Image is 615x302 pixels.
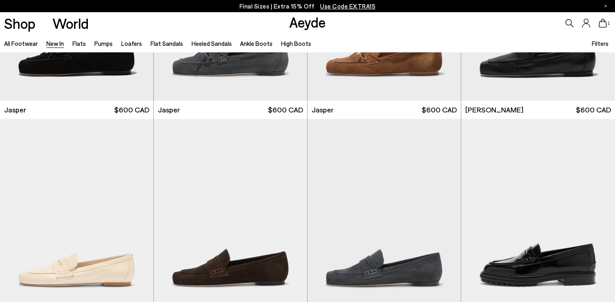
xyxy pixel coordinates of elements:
[576,105,611,115] span: $600 CAD
[307,101,461,119] a: Jasper $600 CAD
[114,105,149,115] span: $600 CAD
[158,105,180,115] span: Jasper
[121,40,142,47] a: Loafers
[240,1,376,11] p: Final Sizes | Extra 15% Off
[4,40,38,47] a: All Footwear
[312,105,334,115] span: Jasper
[281,40,311,47] a: High Boots
[422,105,457,115] span: $600 CAD
[72,40,86,47] a: Flats
[599,19,607,28] a: 1
[150,40,183,47] a: Flat Sandals
[289,13,326,30] a: Aeyde
[154,101,307,119] a: Jasper $600 CAD
[4,16,35,30] a: Shop
[607,21,611,26] span: 1
[4,105,26,115] span: Jasper
[465,105,523,115] span: [PERSON_NAME]
[268,105,303,115] span: $600 CAD
[320,2,375,10] span: Navigate to /collections/ss25-final-sizes
[240,40,273,47] a: Ankle Boots
[461,101,615,119] a: [PERSON_NAME] $600 CAD
[52,16,89,30] a: World
[94,40,113,47] a: Pumps
[46,40,64,47] a: New In
[592,40,608,47] span: Filters
[192,40,232,47] a: Heeled Sandals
